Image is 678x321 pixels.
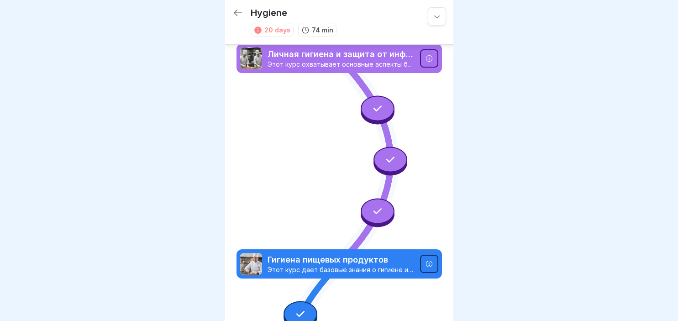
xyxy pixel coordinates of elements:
[268,60,415,68] p: Этот курс охватывает основные аспекты безопасности и гигиены пищевых продуктов в сфере общественн...
[268,254,415,266] p: Гигиена пищевых продуктов
[240,253,262,275] img: jz0fz12u36edh1e04itkdbcq.png
[264,25,290,35] div: 20 days
[240,47,262,69] img: tq1iwfpjw7gb8q143pboqzza.png
[268,266,415,274] p: Этот курс дает базовые знания о гигиене и обработке продуктов питания в сфере общественного питан...
[251,7,287,18] p: Hygiene
[312,25,333,35] p: 74 min
[268,48,415,60] p: Личная гигиена и защита от инфекций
